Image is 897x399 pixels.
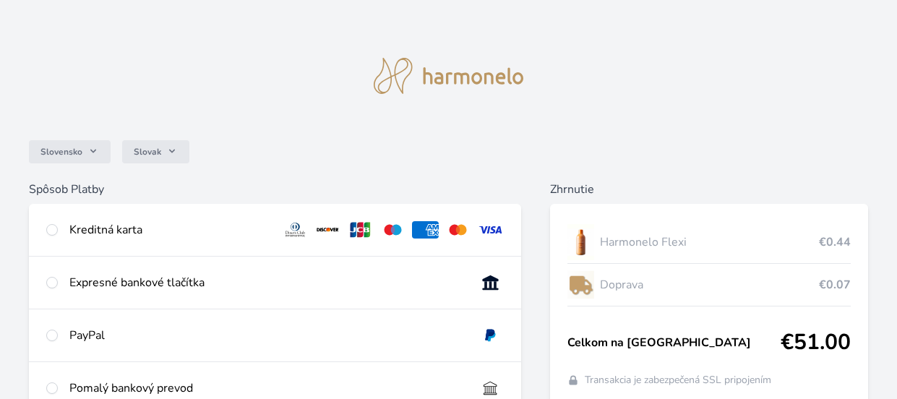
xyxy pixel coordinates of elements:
[819,276,851,293] span: €0.07
[29,181,521,198] h6: Spôsob Platby
[69,274,465,291] div: Expresné bankové tlačítka
[781,330,851,356] span: €51.00
[445,221,471,239] img: mc.svg
[477,221,504,239] img: visa.svg
[600,233,819,251] span: Harmonelo Flexi
[40,146,82,158] span: Slovensko
[567,334,781,351] span: Celkom na [GEOGRAPHIC_DATA]
[122,140,189,163] button: Slovak
[477,379,504,397] img: bankTransfer_IBAN.svg
[819,233,851,251] span: €0.44
[347,221,374,239] img: jcb.svg
[567,267,595,303] img: delivery-lo.png
[29,140,111,163] button: Slovensko
[69,327,465,344] div: PayPal
[600,276,819,293] span: Doprava
[69,379,465,397] div: Pomalý bankový prevod
[282,221,309,239] img: diners.svg
[374,58,524,94] img: logo.svg
[314,221,341,239] img: discover.svg
[585,373,771,387] span: Transakcia je zabezpečená SSL pripojením
[477,274,504,291] img: onlineBanking_SK.svg
[69,221,270,239] div: Kreditná karta
[550,181,868,198] h6: Zhrnutie
[477,327,504,344] img: paypal.svg
[134,146,161,158] span: Slovak
[379,221,406,239] img: maestro.svg
[412,221,439,239] img: amex.svg
[567,224,595,260] img: CLEAN_FLEXI_se_stinem_x-hi_(1)-lo.jpg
